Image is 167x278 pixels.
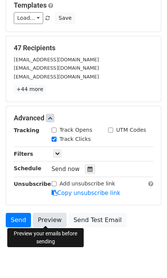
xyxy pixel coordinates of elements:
strong: Filters [14,151,33,157]
small: [EMAIL_ADDRESS][DOMAIN_NAME] [14,74,99,80]
strong: Tracking [14,127,39,133]
a: Load... [14,12,43,24]
button: Save [55,12,75,24]
a: Preview [33,213,66,227]
span: Send now [52,166,80,173]
label: Track Opens [60,126,92,134]
small: [EMAIL_ADDRESS][DOMAIN_NAME] [14,65,99,71]
h5: Advanced [14,114,153,122]
a: Send Test Email [68,213,126,227]
iframe: Chat Widget [129,241,167,278]
div: Widget de chat [129,241,167,278]
a: Copy unsubscribe link [52,190,120,197]
label: UTM Codes [116,126,146,134]
h5: 47 Recipients [14,44,153,52]
div: Preview your emails before sending [7,228,84,247]
strong: Schedule [14,165,41,171]
label: Add unsubscribe link [60,180,115,188]
a: +44 more [14,85,46,94]
a: Send [6,213,31,227]
label: Track Clicks [60,135,91,143]
small: [EMAIL_ADDRESS][DOMAIN_NAME] [14,57,99,62]
a: Templates [14,1,47,9]
strong: Unsubscribe [14,181,51,187]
